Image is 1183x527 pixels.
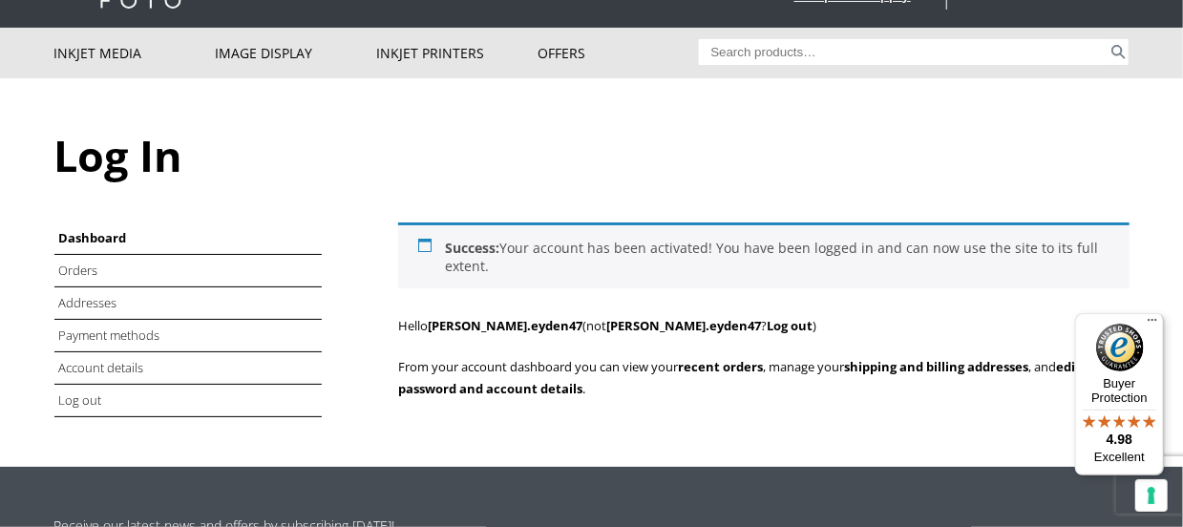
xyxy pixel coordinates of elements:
[428,317,582,334] strong: [PERSON_NAME].eyden47
[59,229,127,246] a: Dashboard
[1075,376,1164,405] p: Buyer Protection
[54,28,216,78] a: Inkjet Media
[215,28,376,78] a: Image Display
[59,294,117,311] a: Addresses
[1075,450,1164,465] p: Excellent
[59,359,144,376] a: Account details
[1075,313,1164,475] button: Trusted Shops TrustmarkBuyer Protection4.98Excellent
[398,222,1130,288] div: Your account has been activated! You have been logged in and can now use the site to its full ext...
[59,327,160,344] a: Payment methods
[699,39,1108,65] input: Search products…
[54,222,377,417] nav: Account pages
[1141,313,1164,336] button: Menu
[54,126,1130,184] h1: Log In
[844,358,1028,375] a: shipping and billing addresses
[767,317,813,334] a: Log out
[59,391,102,409] a: Log out
[678,358,763,375] a: recent orders
[398,315,1130,337] p: Hello (not ? )
[1108,39,1130,65] button: Search
[445,239,499,257] strong: Success:
[606,317,761,334] strong: [PERSON_NAME].eyden47
[1107,432,1132,447] span: 4.98
[538,28,699,78] a: Offers
[376,28,538,78] a: Inkjet Printers
[1096,324,1144,371] img: Trusted Shops Trustmark
[1135,479,1168,512] button: Your consent preferences for tracking technologies
[59,262,98,279] a: Orders
[398,356,1130,400] p: From your account dashboard you can view your , manage your , and .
